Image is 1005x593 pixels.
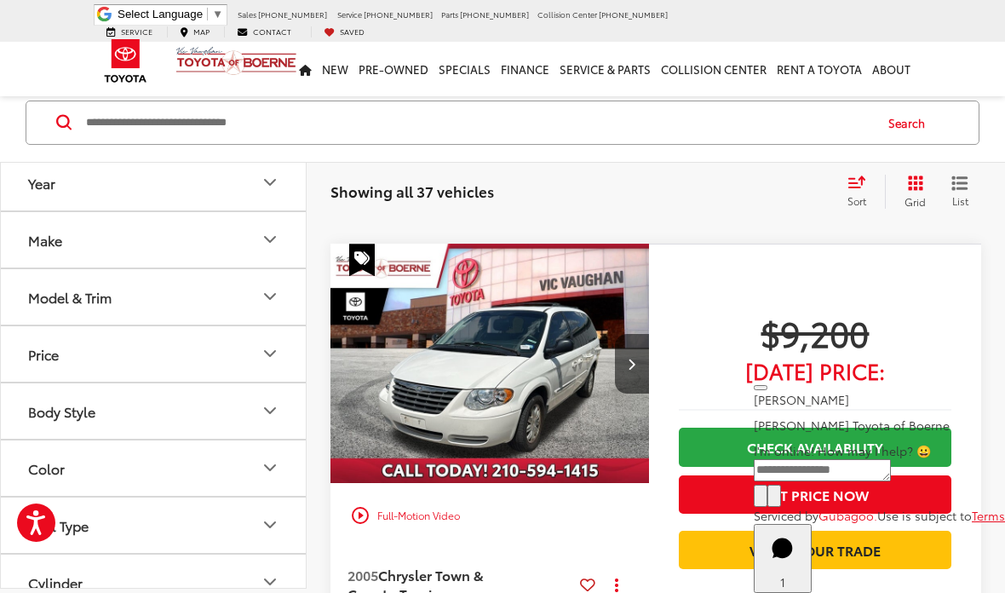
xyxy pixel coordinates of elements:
[679,311,951,354] span: $9,200
[1,212,307,268] button: MakeMake
[441,9,458,20] span: Parts
[460,9,529,20] span: [PHONE_NUMBER]
[193,26,210,37] span: Map
[28,346,59,362] div: Price
[260,173,280,193] div: Year
[260,515,280,536] div: Fuel Type
[754,507,818,524] span: Serviced by
[537,9,597,20] span: Collision Center
[772,42,867,96] a: Rent a Toyota
[121,26,152,37] span: Service
[656,42,772,96] a: Collision Center
[260,230,280,250] div: Make
[434,42,496,96] a: Specials
[28,403,95,419] div: Body Style
[330,181,494,201] span: Showing all 37 vehicles
[207,8,208,20] span: ​
[761,527,805,571] svg: Start Chat
[1,269,307,325] button: Model & TrimModel & Trim
[330,244,651,483] a: 2005 Chrysler Town &amp; Country Touring2005 Chrysler Town &amp; Country Touring2005 Chrysler Tow...
[780,573,785,590] span: 1
[28,460,65,476] div: Color
[754,385,767,390] button: Close
[311,26,377,37] a: My Saved Vehicles
[877,507,972,524] span: Use is subject to
[175,46,297,76] img: Vic Vaughan Toyota of Boerne
[212,8,223,20] span: ▼
[364,9,433,20] span: [PHONE_NUMBER]
[253,26,291,37] span: Contact
[939,175,981,209] button: List View
[28,232,62,248] div: Make
[754,524,812,593] button: Toggle Chat Window
[867,42,916,96] a: About
[317,42,353,96] a: New
[118,8,223,20] a: Select Language​
[167,26,222,37] a: Map
[615,334,649,394] button: Next image
[679,362,951,379] span: [DATE] Price:
[1,326,307,382] button: PricePrice
[28,517,89,533] div: Fuel Type
[260,573,280,593] div: Cylinder
[353,42,434,96] a: Pre-Owned
[260,287,280,308] div: Model & Trim
[885,175,939,209] button: Grid View
[839,175,885,209] button: Select sort value
[818,507,877,524] a: Gubagoo.
[872,101,950,144] button: Search
[599,9,668,20] span: [PHONE_NUMBER]
[224,26,304,37] a: Contact
[754,485,767,507] button: Chat with SMS
[337,9,362,20] span: Service
[754,442,931,459] span: I'm online! How may I help? 😀
[118,8,203,20] span: Select Language
[260,401,280,422] div: Body Style
[28,289,112,305] div: Model & Trim
[847,193,866,208] span: Sort
[94,26,165,37] a: Service
[1,498,307,553] button: Fuel TypeFuel Type
[972,507,1005,524] a: Terms
[951,193,968,208] span: List
[330,244,651,485] img: 2005 Chrysler Town &amp; Country Touring
[260,344,280,365] div: Price
[679,428,951,466] a: Check Availability
[349,244,375,276] span: Special
[340,26,365,37] span: Saved
[496,42,554,96] a: Finance
[1,440,307,496] button: ColorColor
[330,244,651,483] div: 2005 Chrysler Town & Country Touring 0
[84,102,872,143] input: Search by Make, Model, or Keyword
[347,565,378,584] span: 2005
[238,9,256,20] span: Sales
[615,578,618,591] span: dropdown dots
[554,42,656,96] a: Service & Parts: Opens in a new tab
[679,531,951,569] a: Value Your Trade
[754,459,891,481] textarea: Type your message
[294,42,317,96] a: Home
[679,475,951,514] button: Get Price Now
[94,33,158,89] img: Toyota
[767,485,781,507] button: Send Message
[258,9,327,20] span: [PHONE_NUMBER]
[754,391,1005,408] p: [PERSON_NAME]
[1,155,307,210] button: YearYear
[260,458,280,479] div: Color
[754,374,1005,524] div: Close[PERSON_NAME][PERSON_NAME] Toyota of BoerneI'm online! How may I help? 😀Type your messageCha...
[1,383,307,439] button: Body StyleBody Style
[754,417,1005,434] p: [PERSON_NAME] Toyota of Boerne
[904,194,926,209] span: Grid
[28,175,55,191] div: Year
[28,574,83,590] div: Cylinder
